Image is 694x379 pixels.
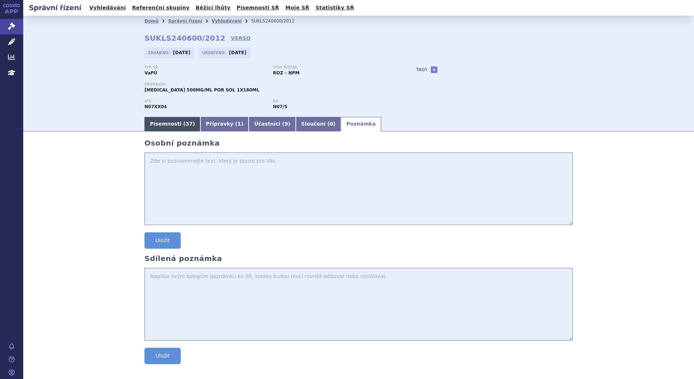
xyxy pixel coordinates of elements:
strong: oxybát sodný [273,104,287,109]
p: Přípravek: [144,82,401,87]
strong: NATRIUM-OXYBÁT [144,104,167,109]
a: Vyhledávání [212,19,242,24]
p: RS: [273,99,394,103]
span: [MEDICAL_DATA] 500MG/ML POR SOL 1X180ML [144,87,260,93]
span: 1 [237,121,241,127]
strong: SUKLS240600/2012 [144,34,225,42]
p: ATC: [144,99,266,103]
strong: ROZ – NPM [273,70,299,76]
li: SUKLS240600/2012 [251,16,304,27]
a: Vyhledávání [87,3,128,13]
h3: Tagy [416,65,428,74]
a: Přípravky (1) [200,117,249,131]
button: Uložit [144,348,181,364]
a: Referenční skupiny [130,3,192,13]
strong: VaPÚ [144,70,157,76]
a: Domů [144,19,159,24]
a: Písemnosti (37) [144,117,200,131]
h2: Sdílená poznámka [144,254,573,263]
a: Statistiky SŘ [313,3,356,13]
a: Moje SŘ [283,3,311,13]
a: Sloučení (0) [296,117,341,131]
a: Poznámka [341,117,381,131]
p: Typ SŘ: [144,65,266,70]
span: Zahájeno: [148,50,171,56]
p: Stav řízení: [273,65,394,70]
span: 0 [330,121,333,127]
a: Správní řízení [168,19,202,24]
a: + [431,66,437,73]
span: 37 [185,121,192,127]
button: Uložit [144,232,181,249]
a: Účastníci (9) [249,117,295,131]
span: Ukončeno: [203,50,227,56]
a: Písemnosti SŘ [234,3,281,13]
strong: [DATE] [173,50,191,55]
strong: [DATE] [229,50,246,55]
h2: Správní řízení [23,3,87,13]
a: Běžící lhůty [193,3,233,13]
a: VERSO [231,34,251,42]
h2: Osobní poznámka [144,139,573,147]
span: 9 [285,121,288,127]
